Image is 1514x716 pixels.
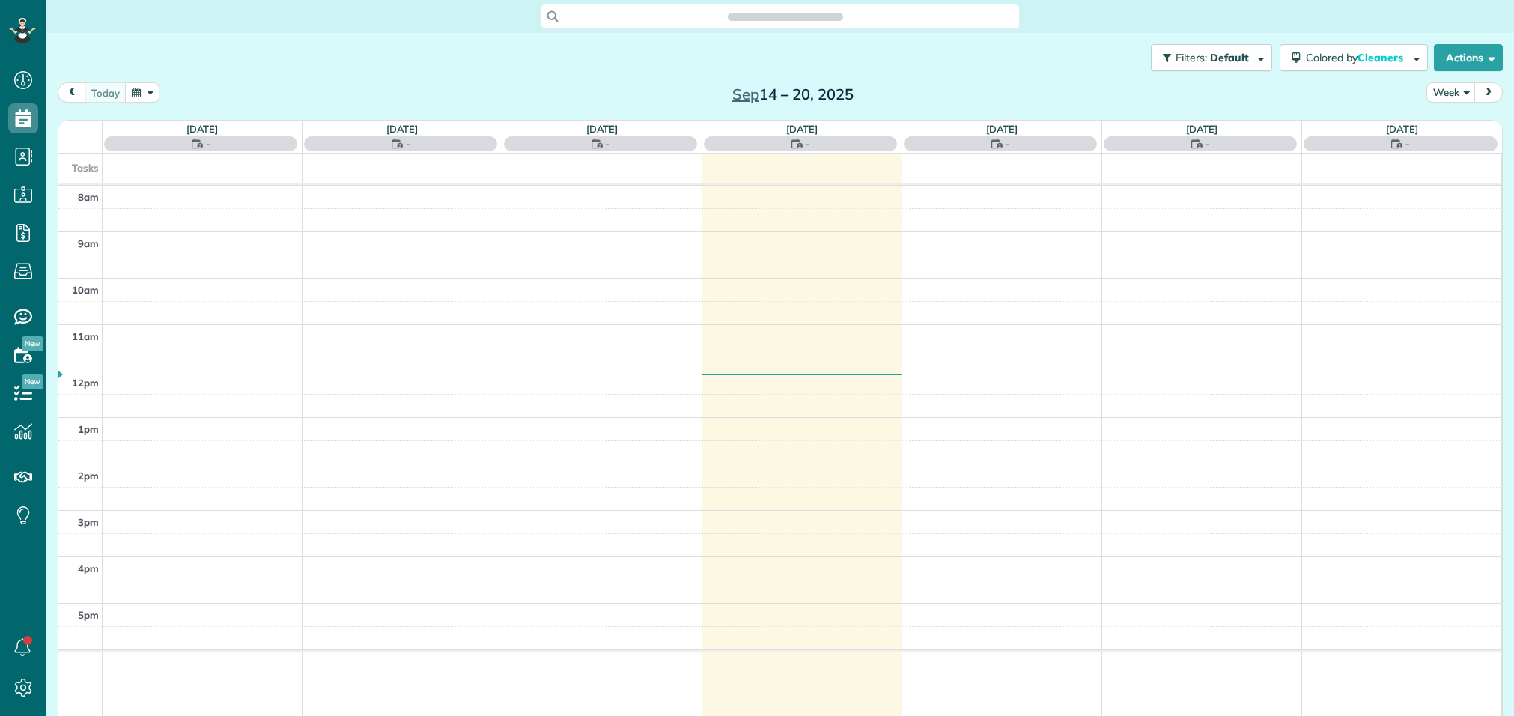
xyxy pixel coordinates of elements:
a: [DATE] [186,123,219,135]
button: Week [1426,82,1476,103]
a: Filters: Default [1143,44,1272,71]
span: 2pm [78,470,99,482]
span: 3pm [78,516,99,528]
span: New [22,374,43,389]
button: Filters: Default [1151,44,1272,71]
span: Colored by [1306,51,1408,64]
a: [DATE] [586,123,618,135]
a: [DATE] [386,123,419,135]
span: 11am [72,330,99,342]
span: 5pm [78,609,99,621]
span: Default [1210,51,1250,64]
span: - [1006,136,1010,151]
span: 1pm [78,423,99,435]
button: next [1474,82,1503,103]
a: [DATE] [1186,123,1218,135]
span: - [406,136,410,151]
button: prev [58,82,86,103]
span: - [806,136,810,151]
a: [DATE] [786,123,818,135]
span: 12pm [72,377,99,389]
span: - [606,136,610,151]
span: New [22,336,43,351]
span: 8am [78,191,99,203]
h2: 14 – 20, 2025 [699,86,887,103]
button: Colored byCleaners [1280,44,1428,71]
a: [DATE] [1386,123,1418,135]
span: 4pm [78,562,99,574]
span: - [1405,136,1410,151]
span: Filters: [1176,51,1207,64]
span: - [206,136,210,151]
span: Tasks [72,162,99,174]
span: Search ZenMaid… [743,9,827,24]
button: Actions [1434,44,1503,71]
button: today [85,82,127,103]
span: - [1206,136,1210,151]
a: [DATE] [986,123,1018,135]
span: 9am [78,237,99,249]
span: Cleaners [1358,51,1405,64]
span: 10am [72,284,99,296]
span: Sep [732,85,759,103]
